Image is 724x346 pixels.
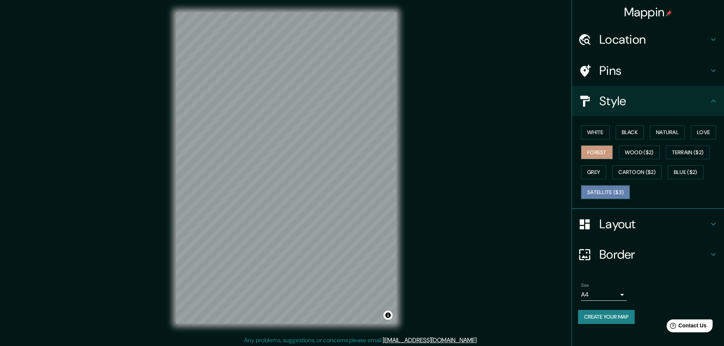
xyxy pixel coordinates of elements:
h4: Style [599,93,709,109]
div: Style [572,86,724,116]
canvas: Map [176,12,396,324]
button: Satellite ($3) [581,185,630,199]
h4: Mappin [624,5,672,20]
button: Blue ($2) [668,165,703,179]
div: Location [572,24,724,55]
div: Pins [572,55,724,86]
a: [EMAIL_ADDRESS][DOMAIN_NAME] [383,336,477,344]
img: pin-icon.png [666,10,672,16]
button: Create your map [578,310,635,324]
button: Love [691,125,716,139]
p: Any problems, suggestions, or concerns please email . [244,336,478,345]
div: Layout [572,209,724,239]
button: Toggle attribution [383,311,393,320]
button: Black [616,125,644,139]
button: Grey [581,165,606,179]
button: White [581,125,610,139]
div: Border [572,239,724,270]
button: Natural [650,125,685,139]
h4: Pins [599,63,709,78]
button: Cartoon ($2) [612,165,662,179]
button: Terrain ($2) [666,145,710,160]
button: Forest [581,145,613,160]
label: Size [581,282,589,289]
h4: Border [599,247,709,262]
div: A4 [581,289,627,301]
h4: Layout [599,216,709,232]
h4: Location [599,32,709,47]
iframe: Help widget launcher [656,316,716,338]
div: . [478,336,479,345]
button: Wood ($2) [619,145,660,160]
div: . [479,336,480,345]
